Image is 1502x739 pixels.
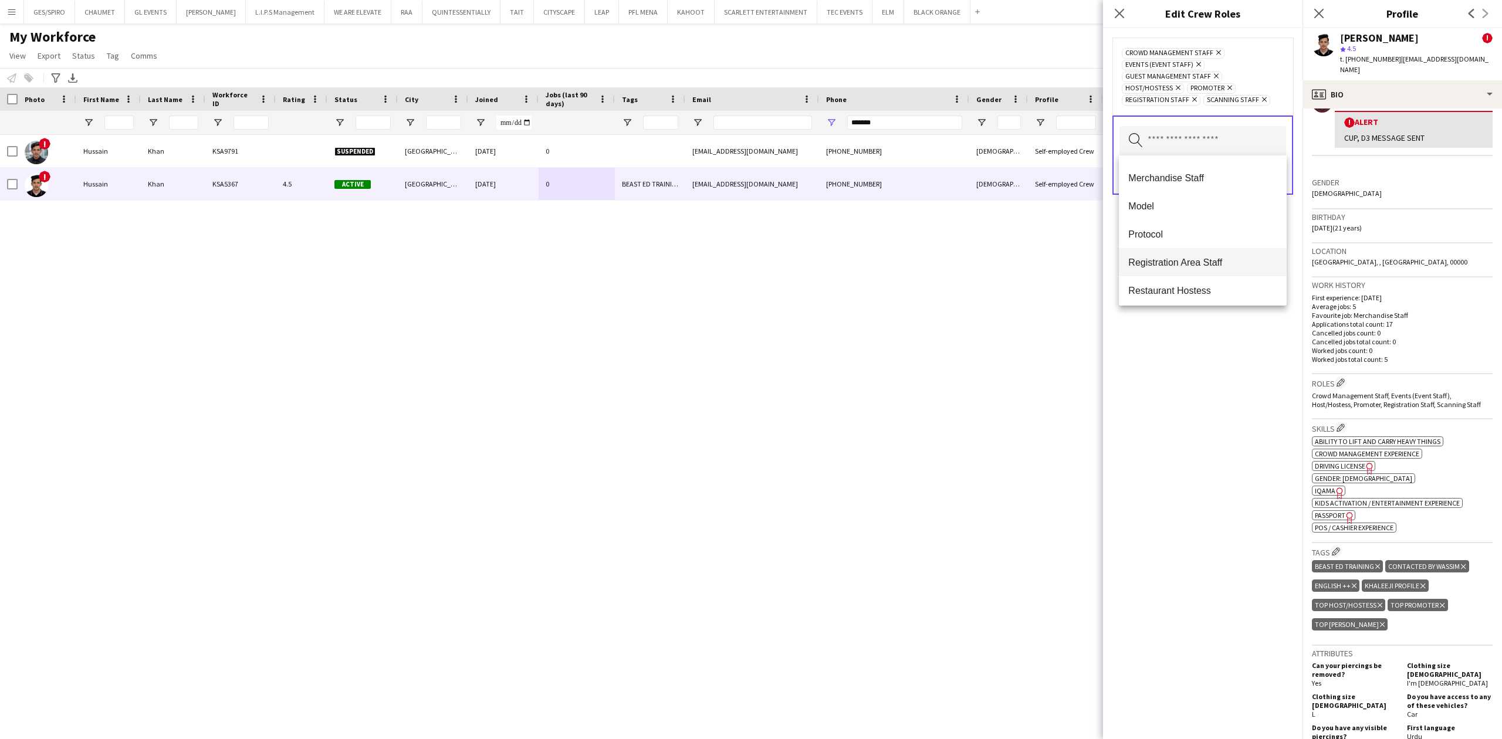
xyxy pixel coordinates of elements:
span: Status [334,95,357,104]
span: [DEMOGRAPHIC_DATA] [1312,189,1382,198]
span: Tag [107,50,119,61]
div: BEAST ED TRAINING, CONTACTED BY [PERSON_NAME], ENGLISH ++, [PERSON_NAME] PROFILE, TOP HOST/HOSTES... [615,168,685,200]
span: | [EMAIL_ADDRESS][DOMAIN_NAME] [1340,55,1489,74]
div: 0 [539,168,615,200]
span: Suspended [334,147,375,156]
span: Jobs (last 90 days) [546,90,594,108]
div: CONTACTED BY WASSIM [1385,560,1469,572]
div: TOP HOST/HOSTESS [1312,599,1385,611]
span: ! [39,171,50,182]
span: ! [1344,117,1355,128]
span: Promoter [1190,84,1224,93]
div: Khan [141,135,205,167]
button: LEAP [585,1,619,23]
div: Hussain [76,168,141,200]
button: TAIT [500,1,534,23]
h3: Skills [1312,422,1493,434]
input: Gender Filter Input [997,116,1021,130]
span: Ability to lift and carry heavy things [1315,437,1440,446]
span: IQAMA [1315,486,1335,495]
span: Events (Event Staff) [1125,60,1193,70]
button: Open Filter Menu [1035,117,1046,128]
span: I'm [DEMOGRAPHIC_DATA] [1407,679,1488,687]
span: Restaurant Hostess [1128,285,1277,296]
button: Open Filter Menu [622,117,632,128]
div: Self-employed Crew [1028,135,1103,167]
span: Gender [976,95,1002,104]
span: Protocol [1128,229,1277,240]
div: 0 [539,135,615,167]
a: View [5,48,31,63]
button: Open Filter Menu [692,117,703,128]
span: Last Name [148,95,182,104]
span: Crowd Management Staff, Events (Event Staff), Host/Hostess, Promoter, Registration Staff, Scannin... [1312,391,1481,409]
div: [PHONE_NUMBER] [819,168,969,200]
div: Khan [141,168,205,200]
input: Joined Filter Input [496,116,532,130]
h5: Can your piercings be removed? [1312,661,1398,679]
input: Tags Filter Input [643,116,678,130]
p: Applications total count: 17 [1312,320,1493,328]
button: Open Filter Menu [83,117,94,128]
span: Scanning Staff [1207,96,1259,105]
span: Phone [826,95,847,104]
div: Hussain [76,135,141,167]
a: Comms [126,48,162,63]
button: CITYSCAPE [534,1,585,23]
div: [DEMOGRAPHIC_DATA] [969,135,1028,167]
span: Registration Staff [1125,96,1189,105]
h5: Do you have access to any of these vehicles? [1407,692,1493,710]
button: GES/SPIRO [24,1,75,23]
input: First Name Filter Input [104,116,134,130]
h3: Work history [1312,280,1493,290]
span: Crowd Management Staff [1125,49,1213,58]
div: [DATE] [468,135,539,167]
span: Guest Management Staff [1125,72,1211,82]
p: First experience: [DATE] [1312,293,1493,302]
span: Active [334,180,371,189]
div: TOP [PERSON_NAME] [1312,618,1388,630]
button: CHAUMET [75,1,125,23]
h3: Roles [1312,377,1493,389]
button: Open Filter Menu [212,117,223,128]
span: 4.5 [1347,44,1356,53]
input: Email Filter Input [713,116,812,130]
div: [DEMOGRAPHIC_DATA] [969,168,1028,200]
span: Crowd management experience [1315,449,1419,458]
div: Self-employed Crew [1028,168,1103,200]
button: [PERSON_NAME] [177,1,246,23]
span: Email [692,95,711,104]
div: [DATE] [468,168,539,200]
span: My Workforce [9,28,96,46]
button: Open Filter Menu [334,117,345,128]
span: Passport [1315,511,1345,520]
div: [EMAIL_ADDRESS][DOMAIN_NAME] [685,168,819,200]
app-action-btn: Advanced filters [49,71,63,85]
span: Rating [283,95,305,104]
button: Open Filter Menu [475,117,486,128]
span: Car [1407,710,1418,718]
button: L.I.P.S Management [246,1,324,23]
button: QUINTESSENTIALLY [422,1,500,23]
span: Gender: [DEMOGRAPHIC_DATA] [1315,474,1412,483]
h5: Clothing size [DEMOGRAPHIC_DATA] [1312,692,1398,710]
div: [PERSON_NAME] [1340,33,1419,43]
input: Status Filter Input [356,116,391,130]
span: Status [72,50,95,61]
img: Hussain Khan [25,174,48,197]
input: Workforce ID Filter Input [234,116,269,130]
button: SCARLETT ENTERTAINMENT [715,1,817,23]
span: Merchandise Staff [1128,172,1277,184]
input: Last Name Filter Input [169,116,198,130]
h3: Edit Crew Roles [1103,6,1303,21]
div: BEAST ED TRAINING [1312,560,1383,572]
button: TEC EVENTS [817,1,872,23]
h3: Tags [1312,545,1493,558]
a: Status [67,48,100,63]
div: TOP PROMOTER [1388,599,1447,611]
div: [GEOGRAPHIC_DATA] [398,135,468,167]
span: Joined [475,95,498,104]
div: ENGLISH ++ [1312,579,1359,592]
img: Hussain Khan [25,141,48,164]
button: BLACK ORANGE [904,1,970,23]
